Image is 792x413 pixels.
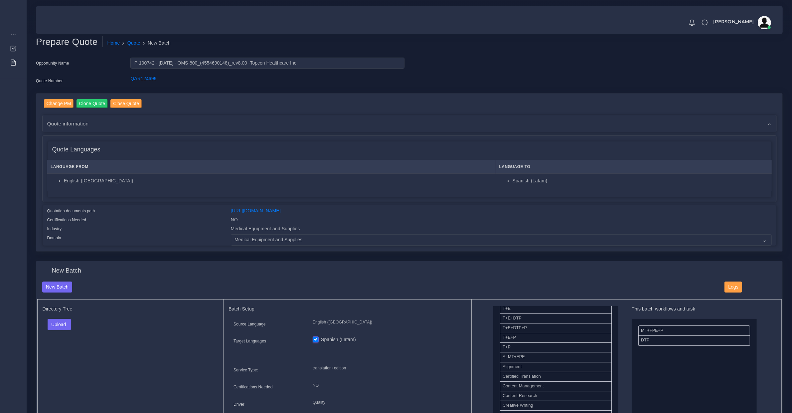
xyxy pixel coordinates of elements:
[52,146,100,153] h4: Quote Languages
[107,40,120,47] a: Home
[513,177,768,184] li: Spanish (Latam)
[724,282,742,293] button: Logs
[500,381,612,391] li: Content Management
[638,325,750,336] li: MT+FPE+P
[500,304,612,314] li: T+E
[500,313,612,323] li: T+E+DTP
[231,208,281,213] a: [URL][DOMAIN_NAME]
[110,99,142,108] input: Close Quote
[36,78,63,84] label: Quote Number
[43,115,776,132] div: Quote information
[713,19,754,24] span: [PERSON_NAME]
[130,76,156,81] a: QAR124699
[313,382,461,389] p: NO
[638,335,750,345] li: DTP
[710,16,773,29] a: [PERSON_NAME]avatar
[500,333,612,343] li: T+E+P
[36,36,103,48] h2: Prepare Quote
[226,216,777,225] div: NO
[500,391,612,401] li: Content Research
[44,99,74,108] input: Change PM
[728,284,738,290] span: Logs
[500,362,612,372] li: Alignment
[47,120,89,127] span: Quote information
[500,323,612,333] li: T+E+DTP+P
[500,401,612,411] li: Creative Writing
[234,401,244,407] label: Driver
[229,306,466,312] h5: Batch Setup
[500,352,612,362] li: AI MT+FPE
[42,282,73,293] button: New Batch
[234,367,258,373] label: Service Type:
[47,217,86,223] label: Certifications Needed
[127,40,140,47] a: Quote
[47,208,95,214] label: Quotation documents path
[140,40,171,47] li: New Batch
[500,372,612,382] li: Certified Translation
[313,365,461,372] p: translation+edition
[758,16,771,29] img: avatar
[43,306,218,312] h5: Directory Tree
[234,338,266,344] label: Target Languages
[47,226,62,232] label: Industry
[313,319,461,326] p: English ([GEOGRAPHIC_DATA])
[321,336,356,343] label: Spanish (Latam)
[47,160,496,174] th: Language From
[500,342,612,352] li: T+P
[313,399,461,406] p: Quality
[47,235,61,241] label: Domain
[48,319,71,330] button: Upload
[52,267,81,275] h4: New Batch
[632,306,757,312] h5: This batch workflows and task
[64,177,492,184] li: English ([GEOGRAPHIC_DATA])
[36,60,69,66] label: Opportunity Name
[42,284,73,289] a: New Batch
[77,99,108,108] input: Clone Quote
[234,321,266,327] label: Source Language
[496,160,771,174] th: Language To
[226,225,777,234] div: Medical Equipment and Supplies
[234,384,273,390] label: Certifications Needed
